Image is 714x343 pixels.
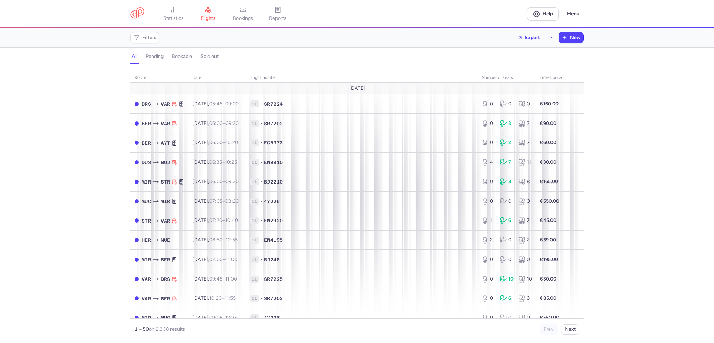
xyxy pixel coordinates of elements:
div: 10 [518,276,531,283]
time: 10:40 [225,217,238,223]
strong: €550.00 [540,198,559,204]
span: SR7224 [264,100,283,107]
th: Ticket price [535,73,566,83]
span: – [209,217,238,223]
span: • [260,217,263,224]
span: – [209,120,239,126]
div: 0 [500,256,513,263]
time: 09:45 [209,276,222,282]
span: SR7225 [264,276,283,283]
a: flights [191,6,226,22]
strong: €90.00 [540,120,556,126]
span: [DATE], [192,217,238,223]
time: 07:05 [209,198,222,204]
time: 06:00 [209,179,223,185]
span: NUE [161,236,170,244]
span: – [209,315,237,321]
span: BER [142,120,151,127]
time: 10:20 [226,140,238,146]
div: 2 [518,139,531,146]
span: SR7202 [264,120,283,127]
span: – [209,159,237,165]
strong: €59.00 [540,237,556,243]
span: 1L [250,100,259,107]
div: 0 [518,314,531,321]
span: – [209,295,236,301]
span: – [209,140,238,146]
span: SR7203 [264,295,283,302]
time: 10:55 [226,237,238,243]
span: [DATE], [192,159,237,165]
span: • [260,256,263,263]
span: • [260,120,263,127]
span: [DATE], [192,120,239,126]
span: • [260,276,263,283]
div: 3 [518,120,531,127]
span: reports [269,15,287,22]
div: 0 [481,120,494,127]
div: 2 [518,237,531,244]
span: [DATE], [192,276,237,282]
span: • [260,100,263,107]
time: 07:00 [209,256,223,262]
time: 09:30 [226,120,239,126]
div: 0 [481,139,494,146]
span: – [209,256,237,262]
span: VAR [142,295,151,303]
span: DRS [161,275,170,283]
th: route [130,73,188,83]
strong: €60.00 [540,140,556,146]
span: [DATE], [192,237,238,243]
span: [DATE], [192,256,237,262]
div: 7 [500,159,513,166]
h4: pending [146,53,164,60]
button: Export [513,32,545,43]
time: 08:50 [209,237,223,243]
time: 06:00 [209,140,223,146]
span: – [209,101,239,107]
span: AYT [161,139,170,147]
time: 11:00 [226,256,237,262]
div: 8 [518,178,531,185]
button: Menu [563,7,584,21]
span: DUS [142,158,151,166]
span: Export [525,35,540,40]
div: 0 [518,198,531,205]
span: BJ2210 [264,178,283,185]
div: 3 [500,120,513,127]
time: 09:05 [209,315,222,321]
span: DRS [142,100,151,108]
span: 1L [250,120,259,127]
span: Help [542,11,553,16]
span: [DATE], [192,315,237,321]
span: [DATE], [192,295,236,301]
strong: €160.00 [540,101,559,107]
span: EW9910 [264,159,283,166]
span: STR [161,178,170,186]
span: [DATE], [192,198,239,204]
span: 1L [250,139,259,146]
button: Next [561,324,579,335]
span: • [260,237,263,244]
span: MUC [161,314,170,322]
a: CitizenPlane red outlined logo [130,7,144,20]
div: 0 [481,198,494,205]
span: MIR [161,197,170,205]
div: 0 [481,314,494,321]
span: VAR [142,275,151,283]
time: 06:00 [209,120,223,126]
span: on 2,338 results [149,326,185,332]
span: 1L [250,237,259,244]
div: 0 [500,100,513,107]
div: 0 [481,295,494,302]
span: – [209,276,237,282]
span: – [209,237,238,243]
strong: €85.00 [540,295,556,301]
time: 05:45 [209,101,222,107]
span: BOJ [161,158,170,166]
span: flights [200,15,216,22]
strong: €30.00 [540,159,556,165]
time: 09:30 [226,179,239,185]
strong: €165.00 [540,179,558,185]
span: MUC [142,197,151,205]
